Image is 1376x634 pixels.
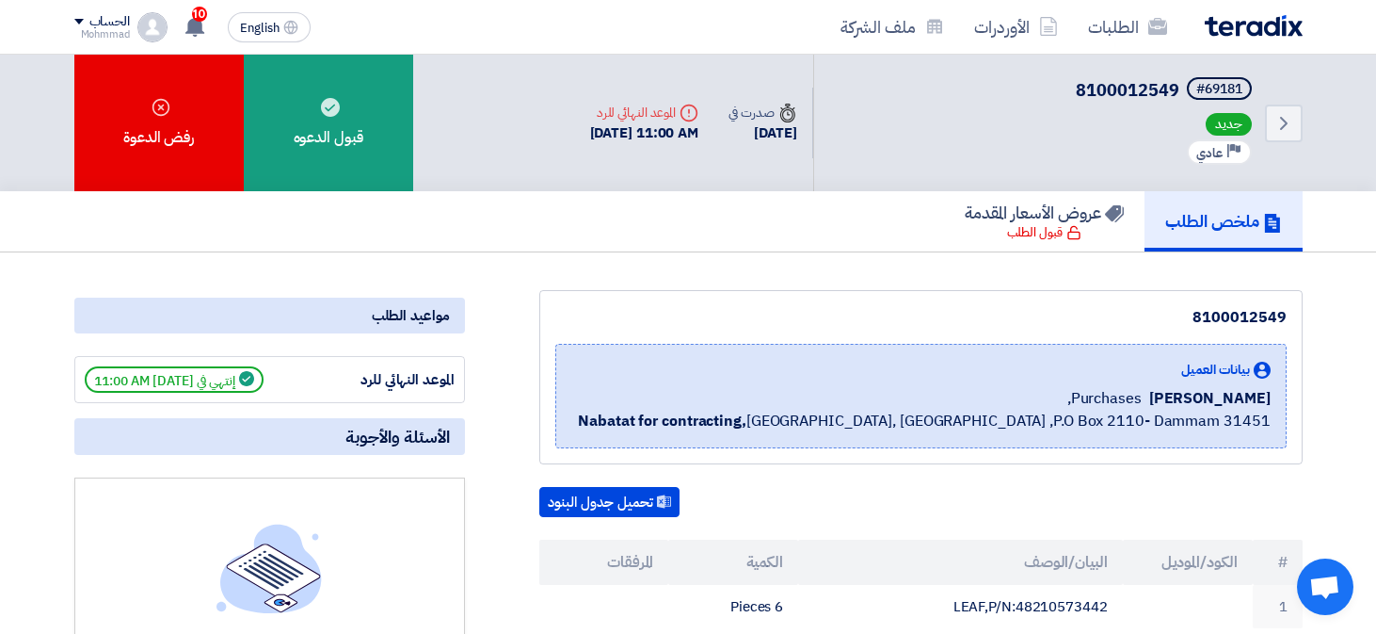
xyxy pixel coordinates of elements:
[1196,144,1223,162] span: عادي
[965,202,1124,223] h5: عروض الأسعار المقدمة
[1253,540,1303,585] th: #
[1297,559,1353,615] div: دردشة مفتوحة
[728,122,796,144] div: [DATE]
[74,298,465,333] div: مواعيد الطلب
[578,410,746,432] b: Nabatat for contracting,
[313,369,455,391] div: الموعد النهائي للرد
[668,540,798,585] th: الكمية
[578,410,1270,432] span: [GEOGRAPHIC_DATA], [GEOGRAPHIC_DATA] ,P.O Box 2110- Dammam 31451
[192,7,207,22] span: 10
[1206,113,1252,136] span: جديد
[1181,360,1250,380] span: بيانات العميل
[798,585,1123,629] td: LEAF,P/N:48210573442
[1196,83,1242,96] div: #69181
[539,487,680,517] button: تحميل جدول البنود
[1076,77,1256,104] h5: 8100012549
[1144,191,1303,252] a: ملخص الطلب
[85,366,264,393] span: إنتهي في [DATE] 11:00 AM
[89,14,130,30] div: الحساب
[240,22,280,35] span: English
[1007,223,1081,242] div: قبول الطلب
[1149,387,1271,410] span: [PERSON_NAME]
[345,426,450,447] span: الأسئلة والأجوبة
[1067,387,1142,410] span: Purchases,
[798,540,1123,585] th: البيان/الوصف
[944,191,1144,252] a: عروض الأسعار المقدمة قبول الطلب
[74,29,130,40] div: Mohmmad
[1076,77,1179,103] span: 8100012549
[228,12,311,42] button: English
[1205,15,1303,37] img: Teradix logo
[1123,540,1253,585] th: الكود/الموديل
[1165,210,1282,232] h5: ملخص الطلب
[1253,585,1303,629] td: 1
[74,55,244,191] div: رفض الدعوة
[137,12,168,42] img: profile_test.png
[539,540,669,585] th: المرفقات
[728,103,796,122] div: صدرت في
[216,524,322,612] img: empty_state_list.svg
[555,306,1287,329] div: 8100012549
[668,585,798,629] td: 6 Pieces
[825,5,959,49] a: ملف الشركة
[244,55,413,191] div: قبول الدعوه
[1073,5,1182,49] a: الطلبات
[590,122,699,144] div: [DATE] 11:00 AM
[590,103,699,122] div: الموعد النهائي للرد
[959,5,1073,49] a: الأوردرات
